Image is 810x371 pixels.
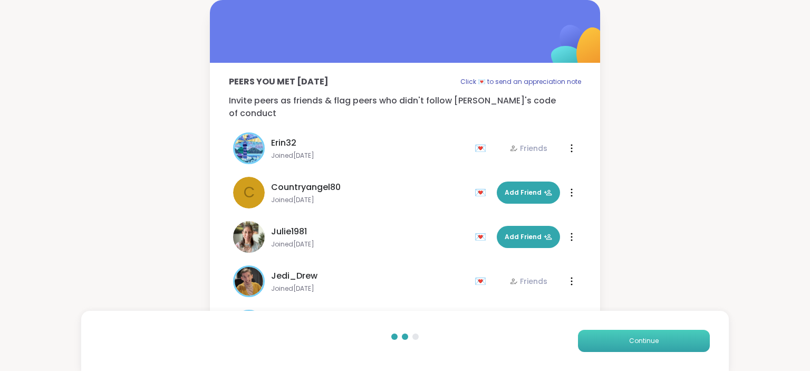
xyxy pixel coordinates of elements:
[497,226,560,248] button: Add Friend
[475,184,490,201] div: 💌
[271,240,468,249] span: Joined [DATE]
[229,75,329,88] p: Peers you met [DATE]
[629,336,659,346] span: Continue
[475,140,490,157] div: 💌
[235,134,263,163] img: Erin32
[505,188,552,197] span: Add Friend
[271,196,468,204] span: Joined [DATE]
[271,181,341,194] span: Countryangel80
[460,75,581,88] p: Click 💌 to send an appreciation note
[475,273,490,290] div: 💌
[271,151,468,160] span: Joined [DATE]
[229,94,581,120] p: Invite peers as friends & flag peers who didn't follow [PERSON_NAME]'s code of conduct
[244,182,255,204] span: C
[505,232,552,242] span: Add Friend
[271,270,317,282] span: Jedi_Drew
[271,137,296,149] span: Erin32
[233,221,265,253] img: Julie1981
[497,182,560,204] button: Add Friend
[509,276,547,287] div: Friends
[271,284,468,293] span: Joined [DATE]
[235,267,263,296] img: Jedi_Drew
[271,225,307,238] span: Julie1981
[578,330,710,352] button: Continue
[509,143,547,154] div: Friends
[475,229,490,245] div: 💌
